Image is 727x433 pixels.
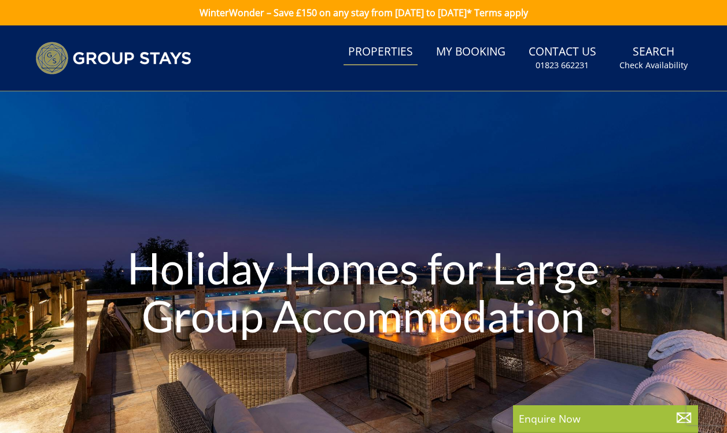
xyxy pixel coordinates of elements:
[619,60,688,71] small: Check Availability
[431,39,510,65] a: My Booking
[615,39,692,77] a: SearchCheck Availability
[109,221,618,363] h1: Holiday Homes for Large Group Accommodation
[344,39,418,65] a: Properties
[519,411,692,426] p: Enquire Now
[35,42,191,75] img: Group Stays
[536,60,589,71] small: 01823 662231
[524,39,601,77] a: Contact Us01823 662231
